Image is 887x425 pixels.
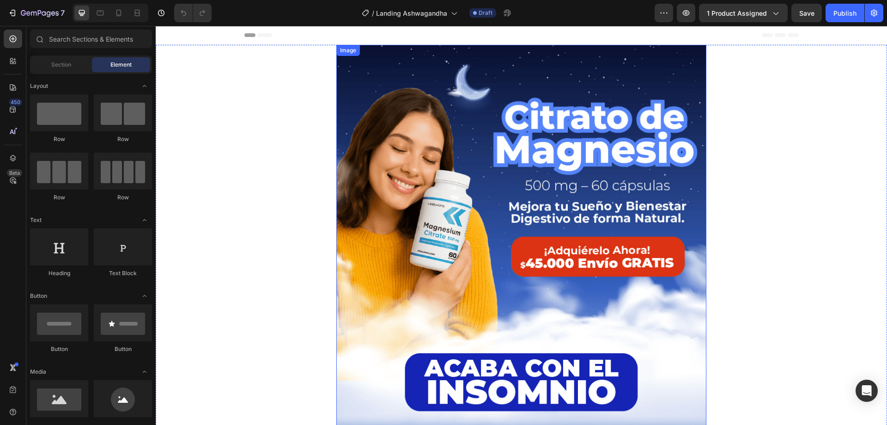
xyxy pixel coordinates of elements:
[30,368,46,376] span: Media
[699,4,788,22] button: 1 product assigned
[372,8,374,18] span: /
[110,61,132,69] span: Element
[856,380,878,402] div: Open Intercom Messenger
[61,7,65,18] p: 7
[833,8,857,18] div: Publish
[137,213,152,228] span: Toggle open
[826,4,864,22] button: Publish
[30,135,88,143] div: Row
[30,193,88,202] div: Row
[156,26,887,425] iframe: Design area
[30,269,88,277] div: Heading
[4,4,69,22] button: 7
[137,289,152,303] span: Toggle open
[376,8,447,18] span: Landing Ashwagandha
[94,135,152,143] div: Row
[30,345,88,353] div: Button
[9,99,22,106] div: 450
[137,79,152,93] span: Toggle open
[182,20,202,29] div: Image
[94,345,152,353] div: Button
[94,193,152,202] div: Row
[51,61,71,69] span: Section
[30,292,47,300] span: Button
[174,4,212,22] div: Undo/Redo
[94,269,152,277] div: Text Block
[30,216,42,224] span: Text
[7,169,22,177] div: Beta
[707,8,767,18] span: 1 product assigned
[799,9,814,17] span: Save
[479,9,492,17] span: Draft
[137,364,152,379] span: Toggle open
[30,82,48,90] span: Layout
[791,4,822,22] button: Save
[30,30,152,48] input: Search Sections & Elements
